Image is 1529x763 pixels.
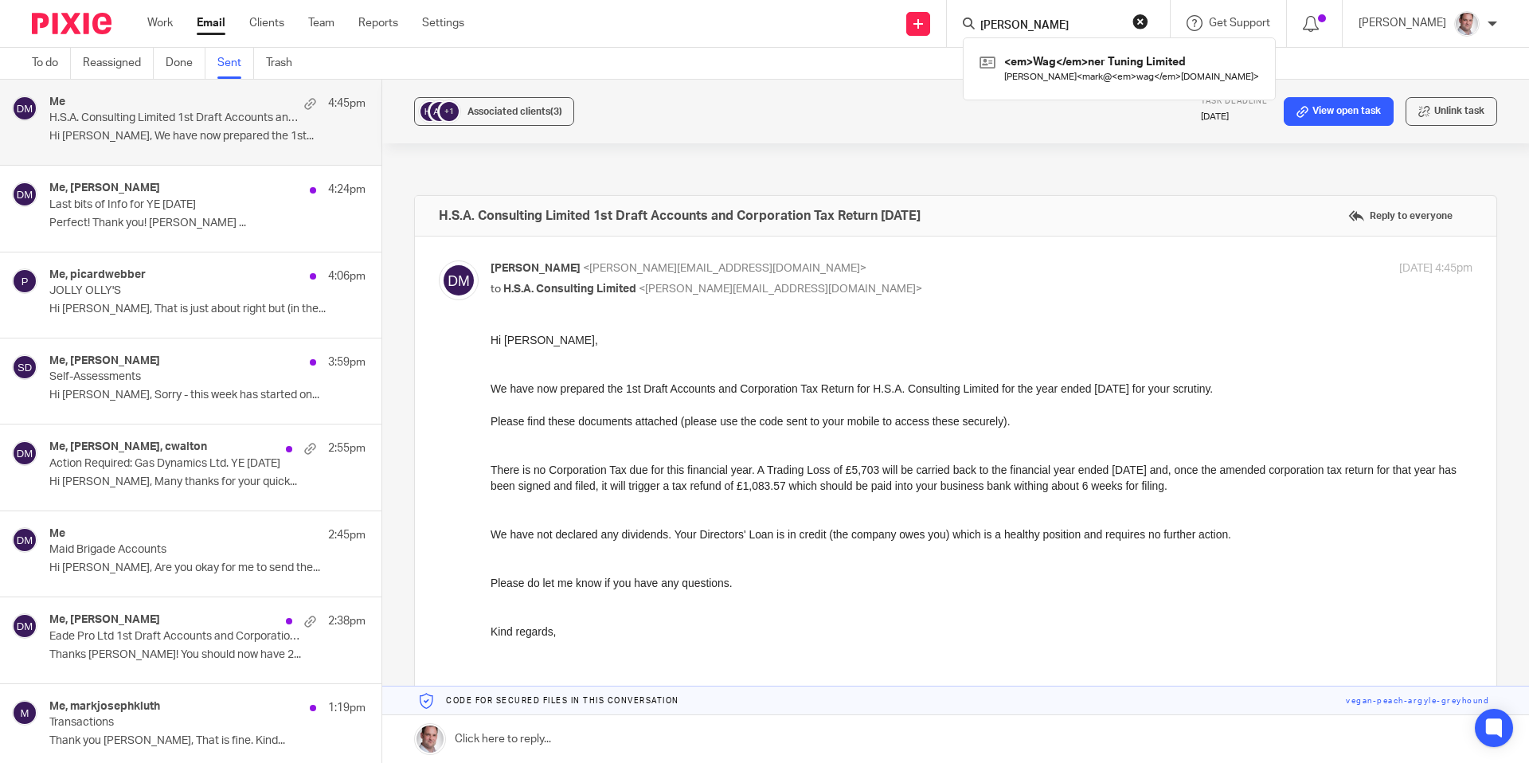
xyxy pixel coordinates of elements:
label: Reply to everyone [1344,204,1457,228]
h4: Me [49,527,65,541]
span: Get Support [1209,18,1270,29]
h4: Me, [PERSON_NAME] [49,613,160,627]
img: svg%3E [12,440,37,466]
a: Reports [358,15,398,31]
p: JOLLY OLLY'S [49,284,303,298]
p: [PERSON_NAME] [1359,15,1446,31]
span: <[PERSON_NAME][EMAIL_ADDRESS][DOMAIN_NAME]> [639,284,922,295]
p: 4:24pm [328,182,366,198]
h4: Me [49,96,65,109]
h4: H.S.A. Consulting Limited 1st Draft Accounts and Corporation Tax Return [DATE] [439,208,921,224]
button: Clear [1132,14,1148,29]
a: Done [166,48,205,79]
p: Eade Pro Ltd 1st Draft Accounts and Corporation Tax Return [DATE] [49,630,303,644]
img: svg%3E [12,182,37,207]
div: +1 [440,102,459,121]
p: 4:06pm [328,268,366,284]
p: H.S.A. Consulting Limited 1st Draft Accounts and Corporation Tax Return [DATE] [49,112,303,125]
img: Munro%20Partners-3202.jpg [1454,11,1480,37]
h4: Me, [PERSON_NAME], cwalton [49,440,207,454]
a: Team [308,15,334,31]
img: svg%3E [12,268,37,294]
p: Hi [PERSON_NAME], We have now prepared the 1st... [49,130,366,143]
p: Hi [PERSON_NAME], Are you okay for me to send the... [49,561,366,575]
h4: Me, picardwebber [49,268,146,282]
a: Work [147,15,173,31]
p: 4:45pm [328,96,366,112]
img: svg%3E [12,96,37,121]
button: +1 Associated clients(3) [414,97,574,126]
img: svg%3E [12,527,37,553]
p: Hi [PERSON_NAME], That is just about right but (in the... [49,303,366,316]
span: <[PERSON_NAME][EMAIL_ADDRESS][DOMAIN_NAME]> [583,263,866,274]
p: 3:59pm [328,354,366,370]
p: Transactions [49,716,303,730]
input: Search [979,19,1122,33]
p: Hi [PERSON_NAME], Many thanks for your quick... [49,475,366,489]
img: svg%3E [12,354,37,380]
img: svg%3E [12,700,37,726]
p: [DATE] [1201,111,1268,123]
a: Settings [422,15,464,31]
span: to [491,284,501,295]
h4: Me, [PERSON_NAME] [49,354,160,368]
a: Email [197,15,225,31]
p: Maid Brigade Accounts [49,543,303,557]
p: Self-Assessments [49,370,303,384]
p: Perfect! Thank you! [PERSON_NAME] ... [49,217,366,230]
a: Reassigned [83,48,154,79]
p: Thank you [PERSON_NAME], That is fine. Kind... [49,734,366,748]
h4: Me, markjosephkluth [49,700,160,714]
p: Action Required: Gas Dynamics Ltd. YE [DATE] [49,457,303,471]
p: Hi [PERSON_NAME], Sorry - this week has started on... [49,389,366,402]
a: Trash [266,48,304,79]
span: Task deadline [1201,97,1268,105]
p: 1:19pm [328,700,366,716]
img: svg%3E [12,613,37,639]
p: 2:38pm [328,613,366,629]
p: 2:55pm [328,440,366,456]
p: Thanks [PERSON_NAME]! You should now have 2... [49,648,366,662]
img: Pixie [32,13,111,34]
a: View open task [1284,97,1394,126]
img: svg%3E [418,100,442,123]
button: Unlink task [1406,97,1497,126]
span: [PERSON_NAME] [491,263,581,274]
h4: Me, [PERSON_NAME] [49,182,160,195]
a: Clients [249,15,284,31]
span: (3) [550,107,562,116]
p: [DATE] 4:45pm [1399,260,1472,277]
img: svg%3E [428,100,452,123]
span: Associated clients [467,107,562,116]
p: Last bits of Info for YE [DATE] [49,198,303,212]
a: To do [32,48,71,79]
a: Sent [217,48,254,79]
p: 2:45pm [328,527,366,543]
span: H.S.A. Consulting Limited [503,284,636,295]
img: svg%3E [439,260,479,300]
